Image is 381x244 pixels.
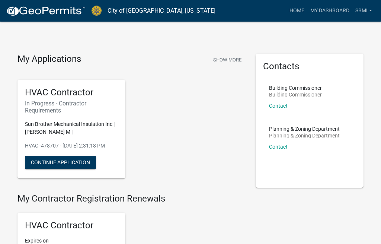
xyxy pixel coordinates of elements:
button: Show More [210,54,244,66]
h5: HVAC Contractor [25,87,118,98]
p: Planning & Zoning Department [269,126,340,131]
h6: In Progress - Contractor Requirements [25,100,118,114]
h5: HVAC Contractor [25,220,118,231]
a: SBMI [352,4,375,18]
button: Continue Application [25,156,96,169]
p: Planning & Zoning Department [269,133,340,138]
img: City of Jeffersonville, Indiana [92,6,102,16]
h5: Contacts [263,61,356,72]
a: Contact [269,144,288,150]
a: Contact [269,103,288,109]
p: HVAC -478707 - [DATE] 2:31:18 PM [25,142,118,150]
p: Building Commissioner [269,85,322,91]
h4: My Contractor Registration Renewals [17,193,244,204]
p: Sun Brother Mechanical Insulation Inc | [PERSON_NAME] M | [25,120,118,136]
p: Building Commissioner [269,92,322,97]
h4: My Applications [17,54,81,65]
a: City of [GEOGRAPHIC_DATA], [US_STATE] [108,4,215,17]
a: Home [286,4,307,18]
a: My Dashboard [307,4,352,18]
